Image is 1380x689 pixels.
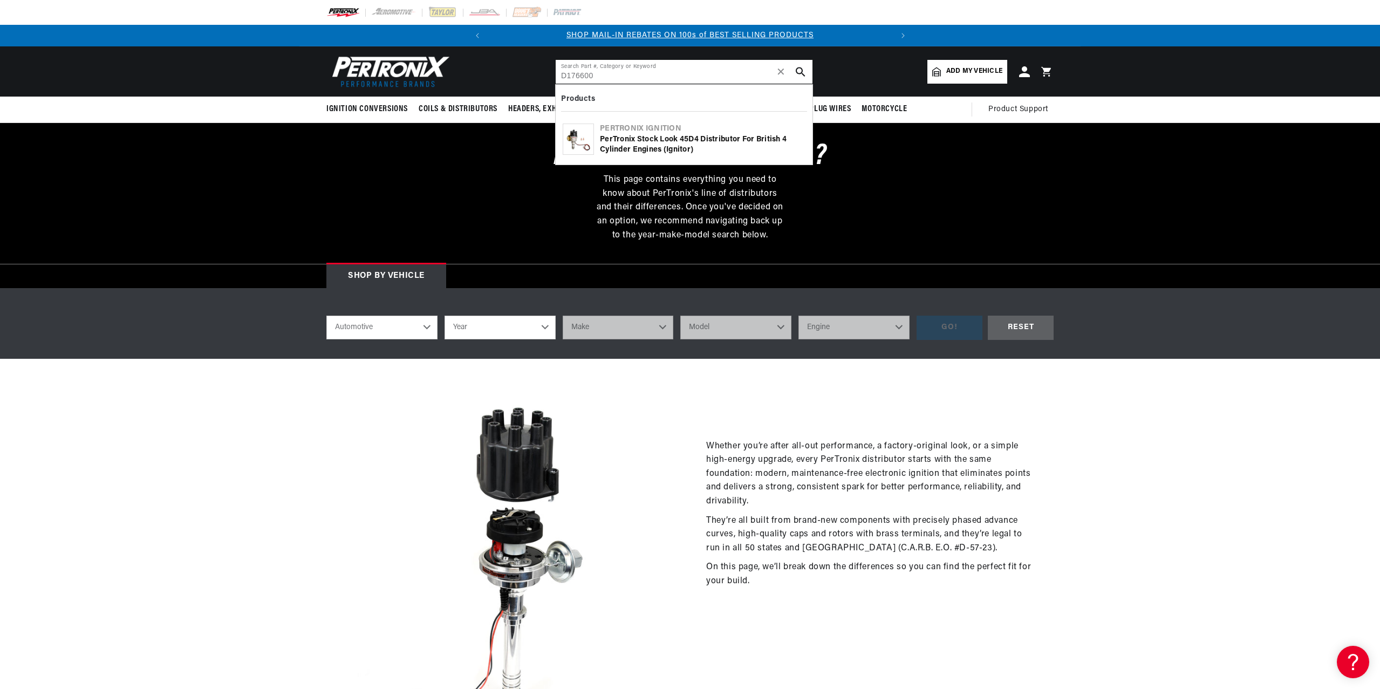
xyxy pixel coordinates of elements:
[780,97,857,122] summary: Spark Plug Wires
[946,66,1002,77] span: Add my vehicle
[988,104,1048,115] span: Product Support
[706,561,1037,588] p: On this page, we’ll break down the differences so you can find the perfect fit for your build.
[326,264,446,288] div: Shop by vehicle
[563,124,593,154] img: PerTronix Stock Look 45D4 Distributor for British 4 Cylinder Engines (Ignitor)
[595,173,785,242] p: This page contains everything you need to know about PerTronix's line of distributors and their d...
[503,97,640,122] summary: Headers, Exhausts & Components
[789,60,812,84] button: search button
[326,104,408,115] span: Ignition Conversions
[326,53,450,90] img: Pertronix
[488,30,892,42] div: Announcement
[419,104,497,115] span: Coils & Distributors
[856,97,912,122] summary: Motorcycle
[600,124,805,134] div: Pertronix Ignition
[706,514,1037,556] p: They’re all built from brand-new components with precisely phased advance curves, high-quality ca...
[467,25,488,46] button: Translation missing: en.sections.announcements.previous_announcement
[445,316,556,339] select: Year
[326,97,413,122] summary: Ignition Conversions
[566,31,814,39] a: SHOP MAIL-IN REBATES ON 100s of BEST SELLING PRODUCTS
[600,134,805,155] div: PerTronix Stock Look 45D4 Distributor for British 4 Cylinder Engines (Ignitor)
[563,316,674,339] select: Make
[862,104,907,115] span: Motorcycle
[988,316,1054,340] div: RESET
[561,95,595,103] b: Products
[326,316,438,339] select: Ride Type
[413,97,503,122] summary: Coils & Distributors
[892,25,914,46] button: Translation missing: en.sections.announcements.next_announcement
[508,104,634,115] span: Headers, Exhausts & Components
[554,145,826,170] h3: Picking a Distributor?
[556,60,812,84] input: Search Part #, Category or Keyword
[927,60,1007,84] a: Add my vehicle
[785,104,851,115] span: Spark Plug Wires
[680,316,791,339] select: Model
[988,97,1054,122] summary: Product Support
[798,316,910,339] select: Engine
[706,440,1037,509] p: Whether you’re after all-out performance, a factory-original look, or a simple high-energy upgrad...
[488,30,892,42] div: 1 of 2
[299,25,1081,46] slideshow-component: Translation missing: en.sections.announcements.announcement_bar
